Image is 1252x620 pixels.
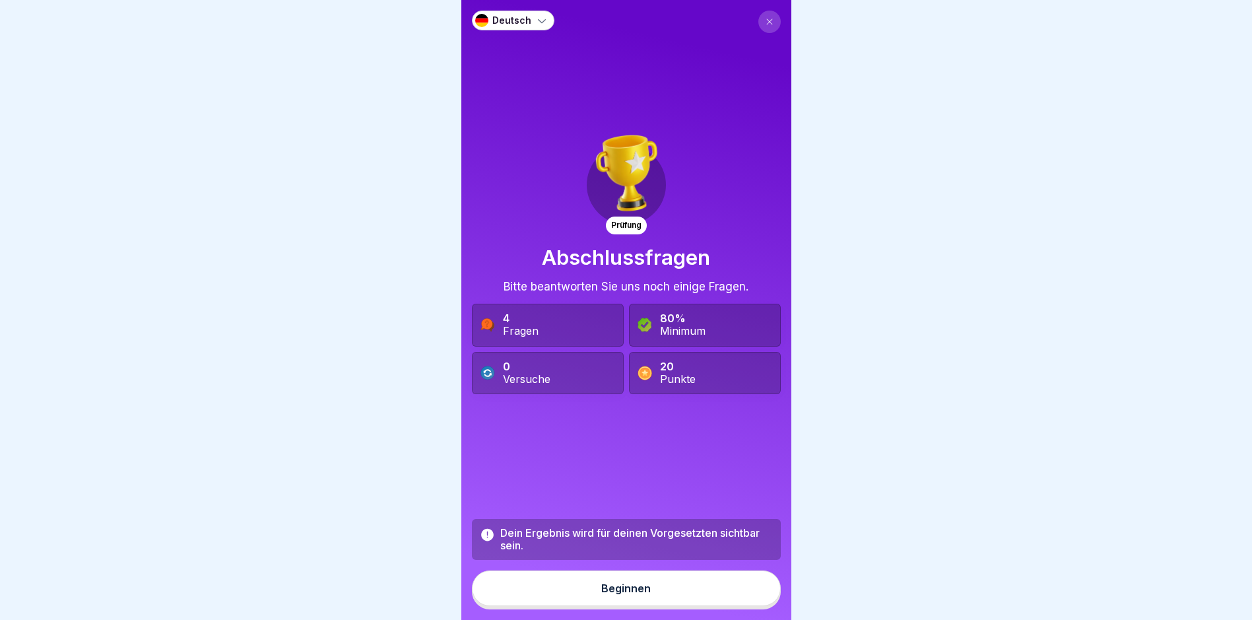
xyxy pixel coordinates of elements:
[504,280,748,293] div: Bitte beantworten Sie uns noch einige Fragen.
[542,245,710,269] h1: Abschlussfragen
[660,360,674,373] b: 20
[500,527,772,552] div: Dein Ergebnis wird für deinen Vorgesetzten sichtbar sein.
[472,570,781,606] button: Beginnen
[492,15,531,26] p: Deutsch
[503,373,550,386] div: Versuche
[601,582,651,594] div: Beginnen
[660,312,686,325] b: 80%
[475,14,488,27] img: de.svg
[503,360,510,373] b: 0
[503,325,539,337] div: Fragen
[606,217,647,234] div: Prüfung
[660,373,696,386] div: Punkte
[660,325,706,337] div: Minimum
[503,312,510,325] b: 4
